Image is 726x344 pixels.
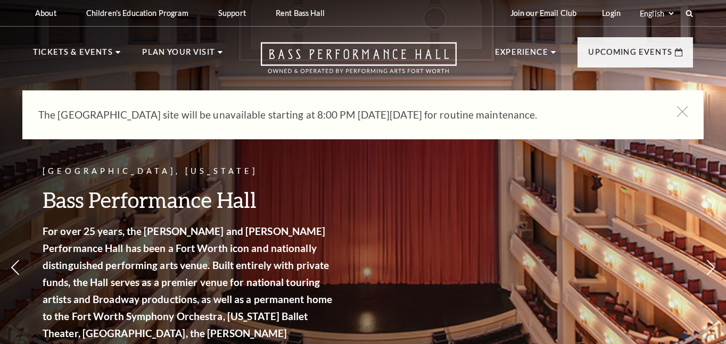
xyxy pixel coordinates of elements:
[588,46,672,65] p: Upcoming Events
[638,9,675,19] select: Select:
[38,106,656,123] p: The [GEOGRAPHIC_DATA] site will be unavailable starting at 8:00 PM [DATE][DATE] for routine maint...
[142,46,215,65] p: Plan Your Visit
[43,165,335,178] p: [GEOGRAPHIC_DATA], [US_STATE]
[495,46,548,65] p: Experience
[35,9,56,18] p: About
[43,186,335,213] h3: Bass Performance Hall
[218,9,246,18] p: Support
[33,46,113,65] p: Tickets & Events
[276,9,325,18] p: Rent Bass Hall
[86,9,188,18] p: Children's Education Program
